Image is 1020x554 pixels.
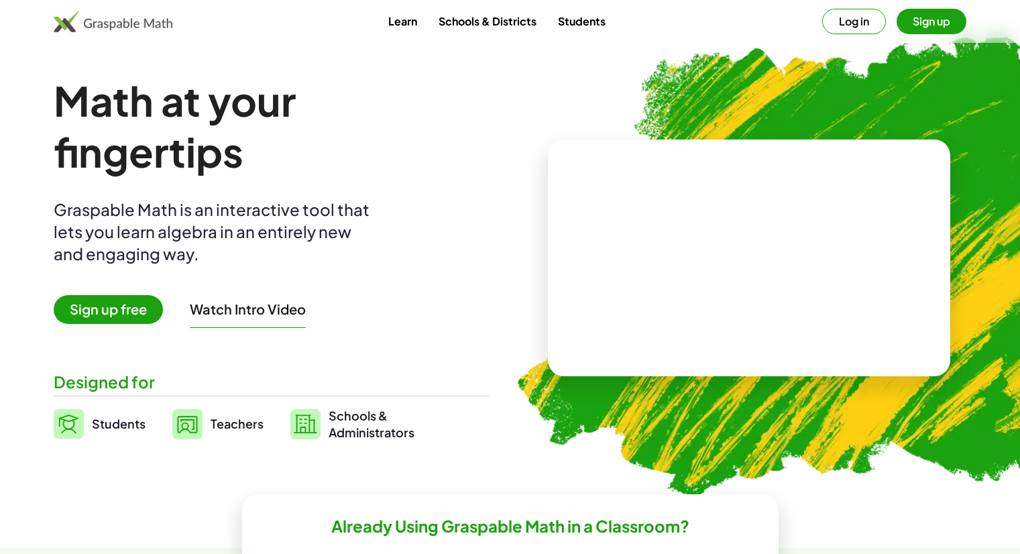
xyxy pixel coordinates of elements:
a: Students [54,407,146,441]
button: Watch Intro Video [190,300,306,318]
a: Schools &Administrators [290,407,414,441]
span: Sign up free [54,295,163,324]
a: Teachers [172,407,264,441]
img: svg%3e [290,409,321,439]
img: svg%3e [172,409,203,439]
a: Learn [378,9,428,34]
h2: Already Using Graspable Math in a Classroom? [331,516,689,537]
a: Students [547,9,616,34]
span: Teachers [211,416,264,431]
button: Log in [822,9,886,34]
a: Schools & Districts [428,9,547,34]
span: Students [92,416,146,431]
span: Schools & Administrators [329,407,414,441]
div: Designed for [54,371,489,393]
img: svg%3e [54,409,84,439]
h1: Math at your fingertips [54,75,480,177]
video: What is this? This is dynamic math notation. Dynamic math notation plays a central role in how Gr... [648,208,850,309]
div: Graspable Math is an interactive tool that lets you learn algebra in an entirely new and engaging... [54,199,376,265]
button: Sign up [897,9,966,34]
